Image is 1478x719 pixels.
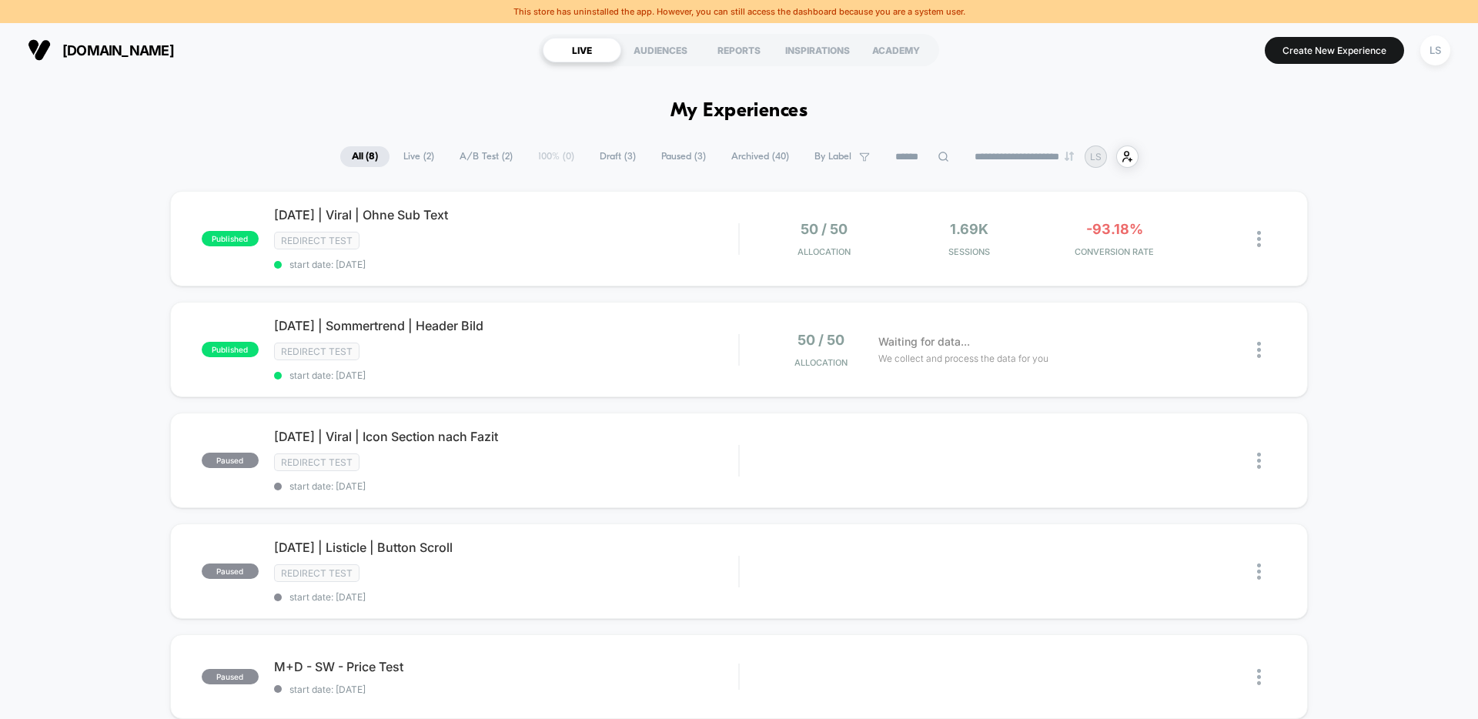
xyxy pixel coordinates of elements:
span: paused [202,453,259,468]
button: Create New Experience [1265,37,1404,64]
img: Visually logo [28,38,51,62]
span: start date: [DATE] [274,591,738,603]
div: AUDIENCES [621,38,700,62]
span: Live ( 2 ) [392,146,446,167]
span: published [202,342,259,357]
img: close [1257,231,1261,247]
span: CONVERSION RATE [1045,246,1183,257]
div: LIVE [543,38,621,62]
span: published [202,231,259,246]
div: REPORTS [700,38,778,62]
span: A/B Test ( 2 ) [448,146,524,167]
span: [DATE] | Sommertrend | Header Bild [274,318,738,333]
span: Archived ( 40 ) [720,146,801,167]
span: Redirect Test [274,564,359,582]
img: close [1257,669,1261,685]
span: Allocation [794,357,848,368]
button: [DOMAIN_NAME] [23,38,179,62]
span: All ( 8 ) [340,146,390,167]
span: [DATE] | Viral | Ohne Sub Text [274,207,738,222]
img: close [1257,563,1261,580]
p: LS [1090,151,1102,162]
img: end [1065,152,1074,161]
span: By Label [814,151,851,162]
span: M+D - SW - Price Test [274,659,738,674]
img: close [1257,453,1261,469]
span: 50 / 50 [801,221,848,237]
span: We collect and process the data for you [878,351,1048,366]
span: start date: [DATE] [274,684,738,695]
span: paused [202,669,259,684]
span: [DATE] | Viral | Icon Section nach Fazit [274,429,738,444]
span: Paused ( 3 ) [650,146,717,167]
span: Sessions [901,246,1038,257]
span: 50 / 50 [798,332,844,348]
button: LS [1416,35,1455,66]
span: Redirect Test [274,453,359,471]
span: Allocation [798,246,851,257]
div: INSPIRATIONS [778,38,857,62]
div: LS [1420,35,1450,65]
span: paused [202,563,259,579]
span: start date: [DATE] [274,370,738,381]
span: Draft ( 3 ) [588,146,647,167]
div: ACADEMY [857,38,935,62]
span: start date: [DATE] [274,259,738,270]
img: close [1257,342,1261,358]
span: 1.69k [950,221,988,237]
span: Waiting for data... [878,333,970,350]
span: start date: [DATE] [274,480,738,492]
h1: My Experiences [670,100,808,122]
span: [DATE] | Listicle | Button Scroll [274,540,738,555]
span: Redirect Test [274,232,359,249]
span: -93.18% [1086,221,1143,237]
span: Redirect Test [274,343,359,360]
span: [DOMAIN_NAME] [62,42,174,59]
